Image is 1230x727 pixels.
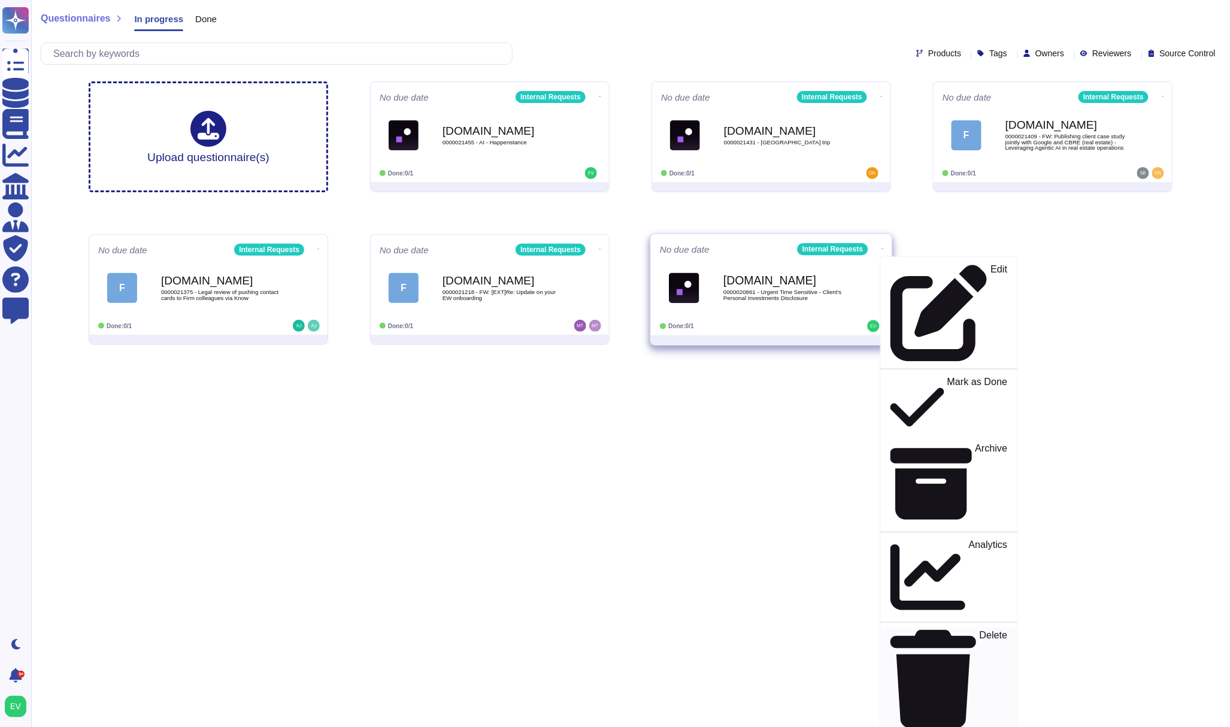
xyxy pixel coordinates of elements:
[951,170,976,177] span: Done: 0/1
[798,243,868,255] div: Internal Requests
[308,320,320,332] img: user
[669,170,695,177] span: Done: 0/1
[1035,49,1064,57] span: Owners
[389,273,419,303] div: F
[881,262,1017,364] a: Edit
[293,320,305,332] img: user
[670,120,700,150] img: Logo
[868,320,880,332] img: user
[881,440,1017,527] a: Archive
[574,320,586,332] img: user
[969,540,1008,615] p: Analytics
[589,320,601,332] img: user
[443,275,562,286] b: [DOMAIN_NAME]
[516,244,586,256] div: Internal Requests
[17,671,25,678] div: 9+
[660,245,710,254] span: No due date
[723,289,844,301] span: 0000020861 - Urgent Time Sensitive - Client's Personal Investments Disclosure
[47,43,512,64] input: Search by keywords
[881,374,1017,441] a: Mark as Done
[947,377,1008,438] p: Mark as Done
[989,49,1007,57] span: Tags
[867,167,878,179] img: user
[1160,49,1216,57] span: Source Control
[668,323,694,329] span: Done: 0/1
[952,120,981,150] div: F
[2,693,35,720] button: user
[1078,91,1149,103] div: Internal Requests
[724,125,844,137] b: [DOMAIN_NAME]
[443,140,562,146] span: 0000021455 - AI - Happenstance
[195,14,217,23] span: Done
[388,323,413,329] span: Done: 0/1
[389,120,419,150] img: Logo
[161,289,281,301] span: 0000021375 - Legal review of pushing contact cards to Firm colleagues via Know
[1152,167,1164,179] img: user
[1005,119,1125,131] b: [DOMAIN_NAME]
[1092,49,1131,57] span: Reviewers
[443,125,562,137] b: [DOMAIN_NAME]
[943,93,992,102] span: No due date
[669,272,699,303] img: Logo
[724,140,844,146] span: 0000021431 - [GEOGRAPHIC_DATA] trip
[975,444,1008,525] p: Archive
[723,275,844,286] b: [DOMAIN_NAME]
[661,93,710,102] span: No due date
[881,537,1017,617] a: Analytics
[161,275,281,286] b: [DOMAIN_NAME]
[107,273,137,303] div: F
[797,91,867,103] div: Internal Requests
[516,91,586,103] div: Internal Requests
[1005,134,1125,151] span: 0000021409 - FW: Publishing client case study jointly with Google and CBRE (real estate) - Levera...
[585,167,597,179] img: user
[991,265,1008,362] p: Edit
[134,14,183,23] span: In progress
[443,289,562,301] span: 0000021218 - FW: [EXT]Re: Update on your EW onboarding
[928,49,961,57] span: Products
[107,323,132,329] span: Done: 0/1
[98,246,147,255] span: No due date
[380,93,429,102] span: No due date
[388,170,413,177] span: Done: 0/1
[41,14,110,23] span: Questionnaires
[1137,167,1149,179] img: user
[234,244,304,256] div: Internal Requests
[5,696,26,717] img: user
[147,111,269,163] div: Upload questionnaire(s)
[380,246,429,255] span: No due date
